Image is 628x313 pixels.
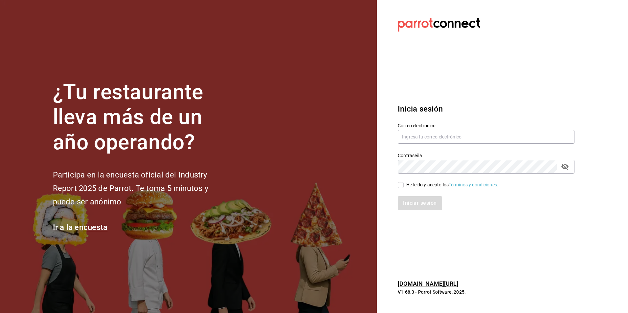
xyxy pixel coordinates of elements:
div: He leído y acepto los [406,181,498,188]
input: Ingresa tu correo electrónico [398,130,574,144]
a: Ir a la encuesta [53,223,108,232]
h2: Participa en la encuesta oficial del Industry Report 2025 de Parrot. Te toma 5 minutos y puede se... [53,168,230,208]
a: [DOMAIN_NAME][URL] [398,280,458,287]
h3: Inicia sesión [398,103,574,115]
h1: ¿Tu restaurante lleva más de un año operando? [53,80,230,155]
label: Contraseña [398,153,574,157]
a: Términos y condiciones. [449,182,498,187]
button: passwordField [559,161,571,172]
p: V1.68.3 - Parrot Software, 2025. [398,289,574,295]
label: Correo electrónico [398,123,574,128]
